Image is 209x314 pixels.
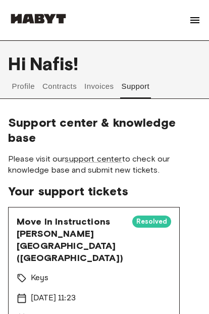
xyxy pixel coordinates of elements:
span: Your support tickets [8,184,201,199]
button: Support [120,74,151,98]
p: Keys [31,272,49,284]
span: Please visit our to check our knowledge base and submit new tickets. [8,153,201,176]
span: Hi [8,53,30,74]
button: Profile [11,74,36,98]
button: Invoices [83,74,115,98]
button: Contracts [41,74,78,98]
span: Resolved [132,217,171,227]
img: Habyt [8,14,69,24]
span: Move In Instructions [PERSON_NAME][GEOGRAPHIC_DATA] ([GEOGRAPHIC_DATA]) [17,216,124,264]
span: Nafis ! [30,53,78,74]
p: [DATE] 11:23 [31,292,76,304]
div: user profile tabs [8,74,201,98]
a: support center [65,154,122,164]
span: Support center & knowledge base [8,115,201,145]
